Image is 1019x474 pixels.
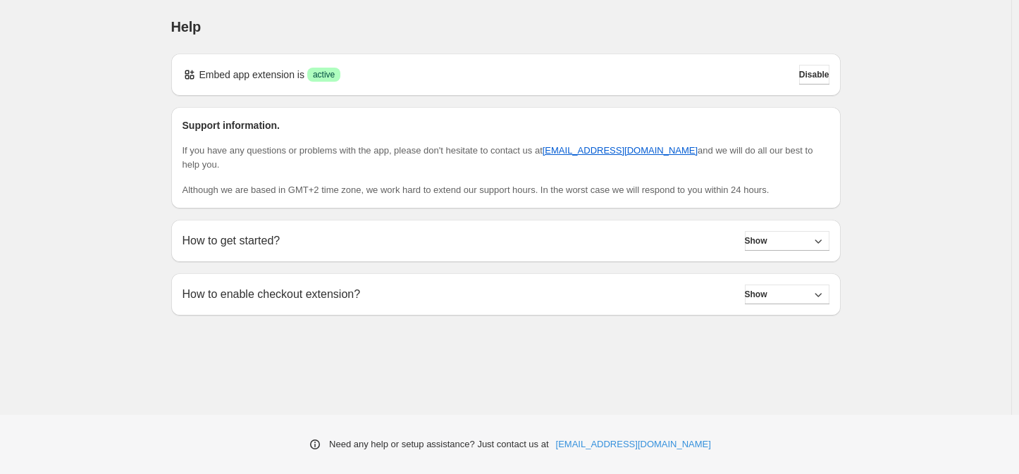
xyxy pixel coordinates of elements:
[745,289,767,300] span: Show
[183,144,829,172] p: If you have any questions or problems with the app, please don't hesitate to contact us at and we...
[745,231,829,251] button: Show
[183,183,829,197] p: Although we are based in GMT+2 time zone, we work hard to extend our support hours. In the worst ...
[199,68,304,82] p: Embed app extension is
[799,69,829,80] span: Disable
[183,118,829,132] h2: Support information.
[543,145,698,156] a: [EMAIL_ADDRESS][DOMAIN_NAME]
[799,65,829,85] button: Disable
[171,19,202,35] span: Help
[745,235,767,247] span: Show
[556,437,711,451] a: [EMAIL_ADDRESS][DOMAIN_NAME]
[745,285,829,304] button: Show
[313,69,335,80] span: active
[183,287,361,301] h2: How to enable checkout extension?
[183,234,280,247] h2: How to get started?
